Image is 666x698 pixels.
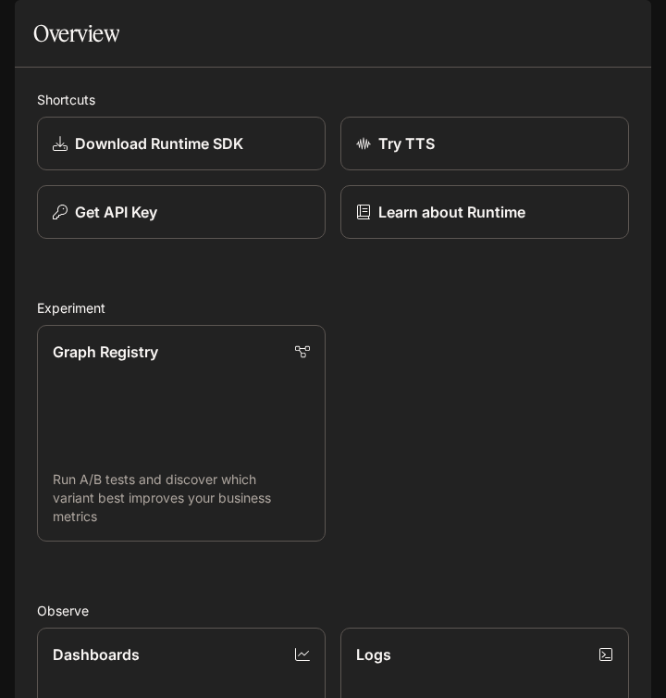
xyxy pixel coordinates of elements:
[53,470,310,526] p: Run A/B tests and discover which variant best improves your business metrics
[37,90,629,109] h2: Shortcuts
[37,601,629,620] h2: Observe
[37,325,326,542] a: Graph RegistryRun A/B tests and discover which variant best improves your business metrics
[340,185,629,239] a: Learn about Runtime
[37,117,326,170] a: Download Runtime SDK
[340,117,629,170] a: Try TTS
[356,643,391,666] p: Logs
[53,643,140,666] p: Dashboards
[75,132,243,155] p: Download Runtime SDK
[37,185,326,239] button: Get API Key
[37,298,629,318] h2: Experiment
[378,132,435,155] p: Try TTS
[75,201,157,223] p: Get API Key
[53,341,158,363] p: Graph Registry
[378,201,525,223] p: Learn about Runtime
[33,15,119,52] h1: Overview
